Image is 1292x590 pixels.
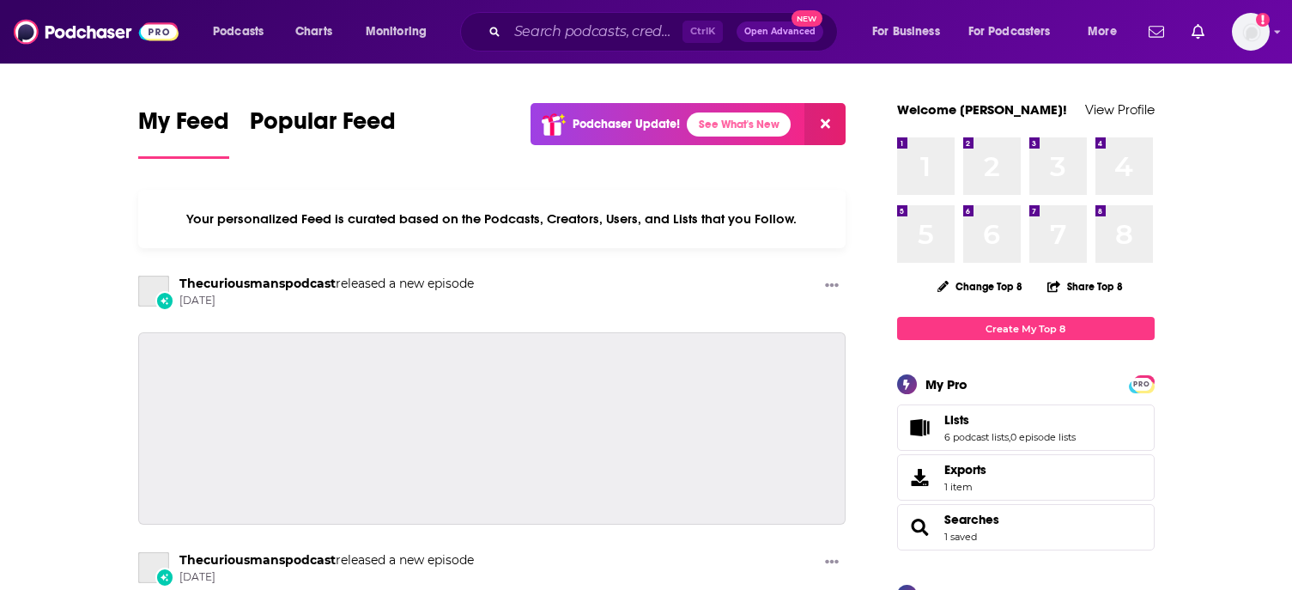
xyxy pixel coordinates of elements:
button: Open AdvancedNew [737,21,823,42]
a: Thecuriousmanspodcast [138,276,169,307]
span: Ctrl K [682,21,723,43]
span: Charts [295,20,332,44]
button: open menu [201,18,286,46]
a: Welcome [PERSON_NAME]! [897,101,1067,118]
a: Thecuriousmanspodcast [179,552,336,568]
span: For Podcasters [968,20,1051,44]
button: Show profile menu [1232,13,1270,51]
a: My Feed [138,106,229,159]
input: Search podcasts, credits, & more... [507,18,682,46]
span: More [1088,20,1117,44]
span: Popular Feed [250,106,396,146]
span: [DATE] [179,570,474,585]
svg: Add a profile image [1256,13,1270,27]
a: Show notifications dropdown [1142,17,1171,46]
img: User Profile [1232,13,1270,51]
a: Charts [284,18,343,46]
a: Searches [903,515,937,539]
div: New Episode [155,568,174,587]
button: Share Top 8 [1046,270,1124,303]
div: Search podcasts, credits, & more... [476,12,854,52]
img: Podchaser - Follow, Share and Rate Podcasts [14,15,179,48]
span: Podcasts [213,20,264,44]
h3: released a new episode [179,552,474,569]
button: Show More Button [818,552,846,574]
a: Create My Top 8 [897,317,1155,340]
button: Show More Button [818,276,846,297]
div: New Episode [155,291,174,310]
span: 1 item [944,481,986,493]
button: open menu [860,18,961,46]
a: Show notifications dropdown [1185,17,1211,46]
span: For Business [872,20,940,44]
a: 0 episode lists [1010,431,1076,443]
button: open menu [957,18,1076,46]
a: Lists [944,412,1076,428]
span: My Feed [138,106,229,146]
span: Lists [944,412,969,428]
div: My Pro [925,376,967,392]
a: Thecuriousmanspodcast [138,552,169,583]
button: open menu [1076,18,1138,46]
span: Searches [897,504,1155,550]
span: PRO [1131,378,1152,391]
span: Monitoring [366,20,427,44]
span: Lists [897,404,1155,451]
span: Open Advanced [744,27,816,36]
span: Logged in as jfalkner [1232,13,1270,51]
span: New [792,10,822,27]
a: Lists [903,416,937,440]
a: Popular Feed [250,106,396,159]
a: Exports [897,454,1155,501]
p: Podchaser Update! [573,117,680,131]
a: Searches [944,512,999,527]
button: open menu [354,18,449,46]
h3: released a new episode [179,276,474,292]
div: Your personalized Feed is curated based on the Podcasts, Creators, Users, and Lists that you Follow. [138,190,846,248]
span: [DATE] [179,294,474,308]
a: 6 podcast lists [944,431,1009,443]
a: View Profile [1085,101,1155,118]
span: , [1009,431,1010,443]
a: Thecuriousmanspodcast [179,276,336,291]
span: Exports [944,462,986,477]
a: PRO [1131,377,1152,390]
button: Change Top 8 [927,276,1034,297]
span: Exports [903,465,937,490]
a: 1 saved [944,531,977,543]
a: See What's New [687,113,791,137]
